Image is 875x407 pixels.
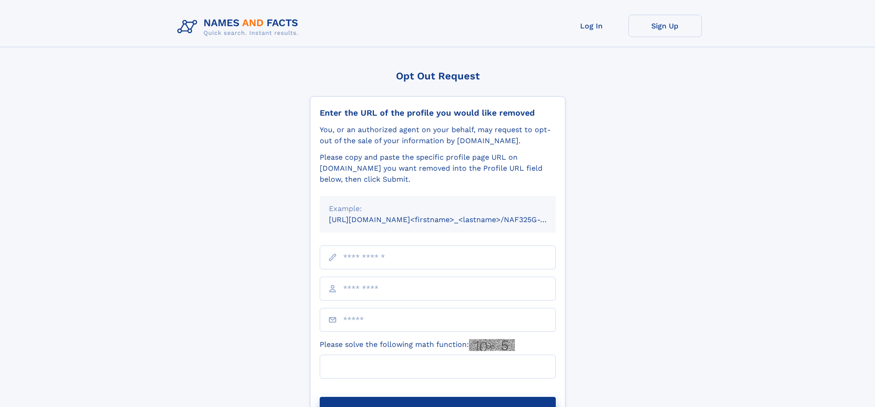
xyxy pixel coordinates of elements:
[329,215,573,224] small: [URL][DOMAIN_NAME]<firstname>_<lastname>/NAF325G-xxxxxxxx
[320,152,556,185] div: Please copy and paste the specific profile page URL on [DOMAIN_NAME] you want removed into the Pr...
[628,15,702,37] a: Sign Up
[329,203,547,214] div: Example:
[174,15,306,39] img: Logo Names and Facts
[320,339,515,351] label: Please solve the following math function:
[320,108,556,118] div: Enter the URL of the profile you would like removed
[310,70,565,82] div: Opt Out Request
[320,124,556,146] div: You, or an authorized agent on your behalf, may request to opt-out of the sale of your informatio...
[555,15,628,37] a: Log In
